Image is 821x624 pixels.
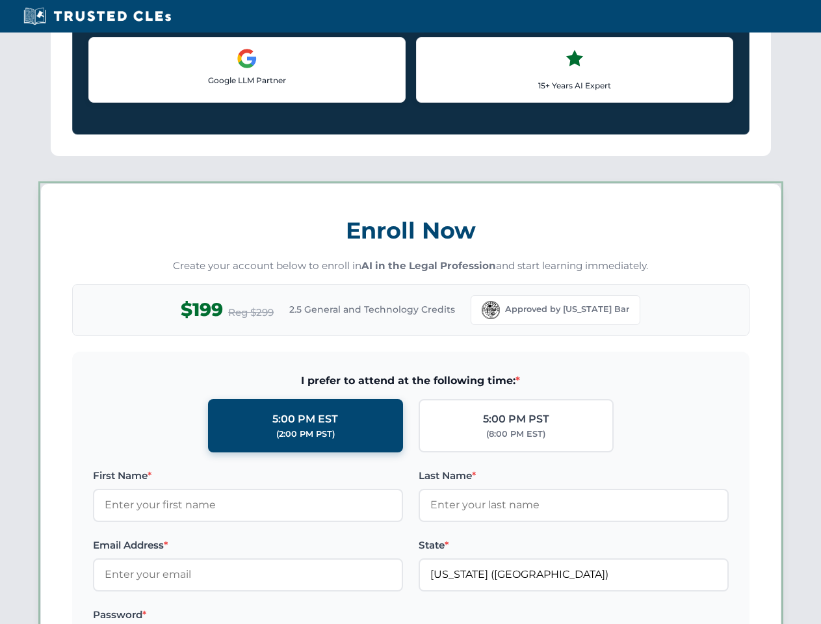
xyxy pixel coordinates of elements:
p: Google LLM Partner [99,74,395,86]
span: 2.5 General and Technology Credits [289,302,455,317]
label: Password [93,607,403,623]
img: Google [237,48,257,69]
span: I prefer to attend at the following time: [93,372,729,389]
label: Last Name [419,468,729,484]
img: Florida Bar [482,301,500,319]
span: Reg $299 [228,305,274,320]
p: Create your account below to enroll in and start learning immediately. [72,259,749,274]
img: Trusted CLEs [20,6,175,26]
div: 5:00 PM PST [483,411,549,428]
div: (8:00 PM EST) [486,428,545,441]
strong: AI in the Legal Profession [361,259,496,272]
label: State [419,538,729,553]
div: 5:00 PM EST [272,411,338,428]
span: $199 [181,295,223,324]
input: Enter your last name [419,489,729,521]
span: Approved by [US_STATE] Bar [505,303,629,316]
input: Florida (FL) [419,558,729,591]
input: Enter your email [93,558,403,591]
div: (2:00 PM PST) [276,428,335,441]
label: Email Address [93,538,403,553]
p: 15+ Years AI Expert [427,79,722,92]
h3: Enroll Now [72,210,749,251]
label: First Name [93,468,403,484]
input: Enter your first name [93,489,403,521]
